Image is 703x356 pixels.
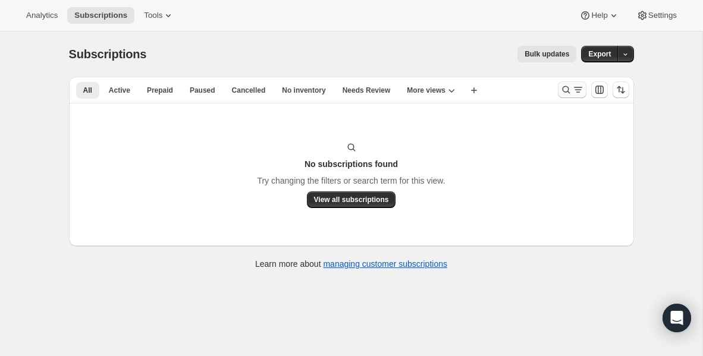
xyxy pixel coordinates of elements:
[147,86,173,95] span: Prepaid
[525,49,569,59] span: Bulk updates
[323,259,447,269] a: managing customer subscriptions
[232,86,266,95] span: Cancelled
[83,86,92,95] span: All
[190,86,215,95] span: Paused
[137,7,181,24] button: Tools
[558,81,586,98] button: Search and filter results
[255,258,447,270] p: Learn more about
[407,86,445,95] span: More views
[588,49,611,59] span: Export
[572,7,626,24] button: Help
[591,11,607,20] span: Help
[109,86,130,95] span: Active
[465,82,484,99] button: Create new view
[343,86,391,95] span: Needs Review
[19,7,65,24] button: Analytics
[67,7,134,24] button: Subscriptions
[282,86,325,95] span: No inventory
[307,191,396,208] button: View all subscriptions
[581,46,618,62] button: Export
[26,11,58,20] span: Analytics
[613,81,629,98] button: Sort the results
[314,195,389,204] span: View all subscriptions
[69,48,147,61] span: Subscriptions
[648,11,677,20] span: Settings
[144,11,162,20] span: Tools
[400,82,462,99] button: More views
[74,11,127,20] span: Subscriptions
[305,158,398,170] h3: No subscriptions found
[663,304,691,332] div: Open Intercom Messenger
[591,81,608,98] button: Customize table column order and visibility
[517,46,576,62] button: Bulk updates
[257,175,445,187] p: Try changing the filters or search term for this view.
[629,7,684,24] button: Settings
